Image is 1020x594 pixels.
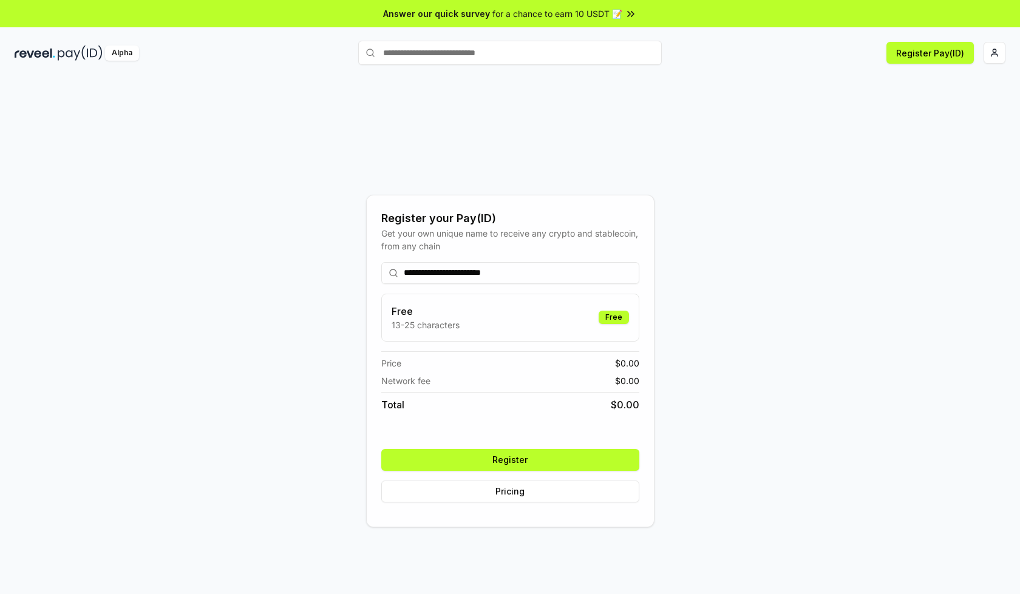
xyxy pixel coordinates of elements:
span: Total [381,397,404,412]
span: Answer our quick survey [383,7,490,20]
div: Alpha [105,46,139,61]
p: 13-25 characters [392,319,460,331]
button: Register Pay(ID) [886,42,974,64]
span: $ 0.00 [615,357,639,370]
div: Register your Pay(ID) [381,210,639,227]
button: Register [381,449,639,471]
span: Price [381,357,401,370]
button: Pricing [381,481,639,502]
span: Network fee [381,374,430,387]
div: Free [599,311,629,324]
img: reveel_dark [15,46,55,61]
div: Get your own unique name to receive any crypto and stablecoin, from any chain [381,227,639,252]
img: pay_id [58,46,103,61]
span: for a chance to earn 10 USDT 📝 [492,7,622,20]
h3: Free [392,304,460,319]
span: $ 0.00 [611,397,639,412]
span: $ 0.00 [615,374,639,387]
